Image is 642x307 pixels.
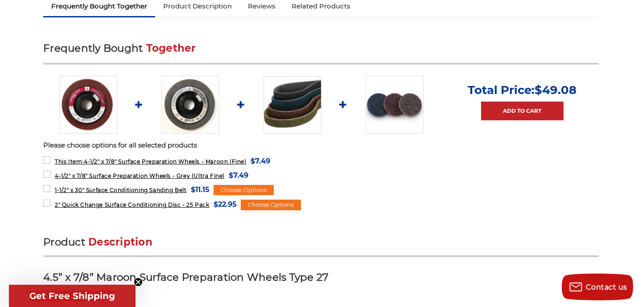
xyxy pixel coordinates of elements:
div: Choose Options [214,185,274,196]
span: Contact us [586,283,627,291]
a: Add to Cart [481,102,564,120]
span: 4-1/2" x 7/8" Surface Preparation Wheels - Maroon (Fine) [55,158,247,165]
span: 4-1/2" x 7/8" Surface Preparation Wheels - Grey (Ultra Fine) [55,172,225,179]
button: Close teaser [134,278,143,287]
img: Maroon Surface Prep Disc [59,76,117,134]
span: Together [146,42,196,54]
span: 1-1/2" x 30" Surface Conditioning Sanding Belt [55,187,187,193]
strong: 4.5” x 7/8” Maroon Surface Preparation Wheels Type 27 [43,271,329,283]
span: $7.49 [229,169,248,181]
span: $7.49 [251,155,270,167]
span: Description [88,236,152,248]
p: Please choose options for all selected products [43,140,599,151]
span: $22.95 [214,198,237,210]
div: Get Free ShippingClose teaser [9,285,136,307]
button: Contact us [562,274,633,300]
span: $49.08 [535,83,576,97]
strong: This Item: [55,158,84,165]
span: 2" Quick Change Surface Conditioning Disc - 25 Pack [55,201,210,208]
span: Product [43,236,85,248]
span: $11.15 [191,184,210,196]
div: Choose Options [241,200,301,210]
span: Frequently Bought [43,42,143,54]
p: Total Price: [468,83,576,97]
span: Get Free Shipping [29,291,115,301]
